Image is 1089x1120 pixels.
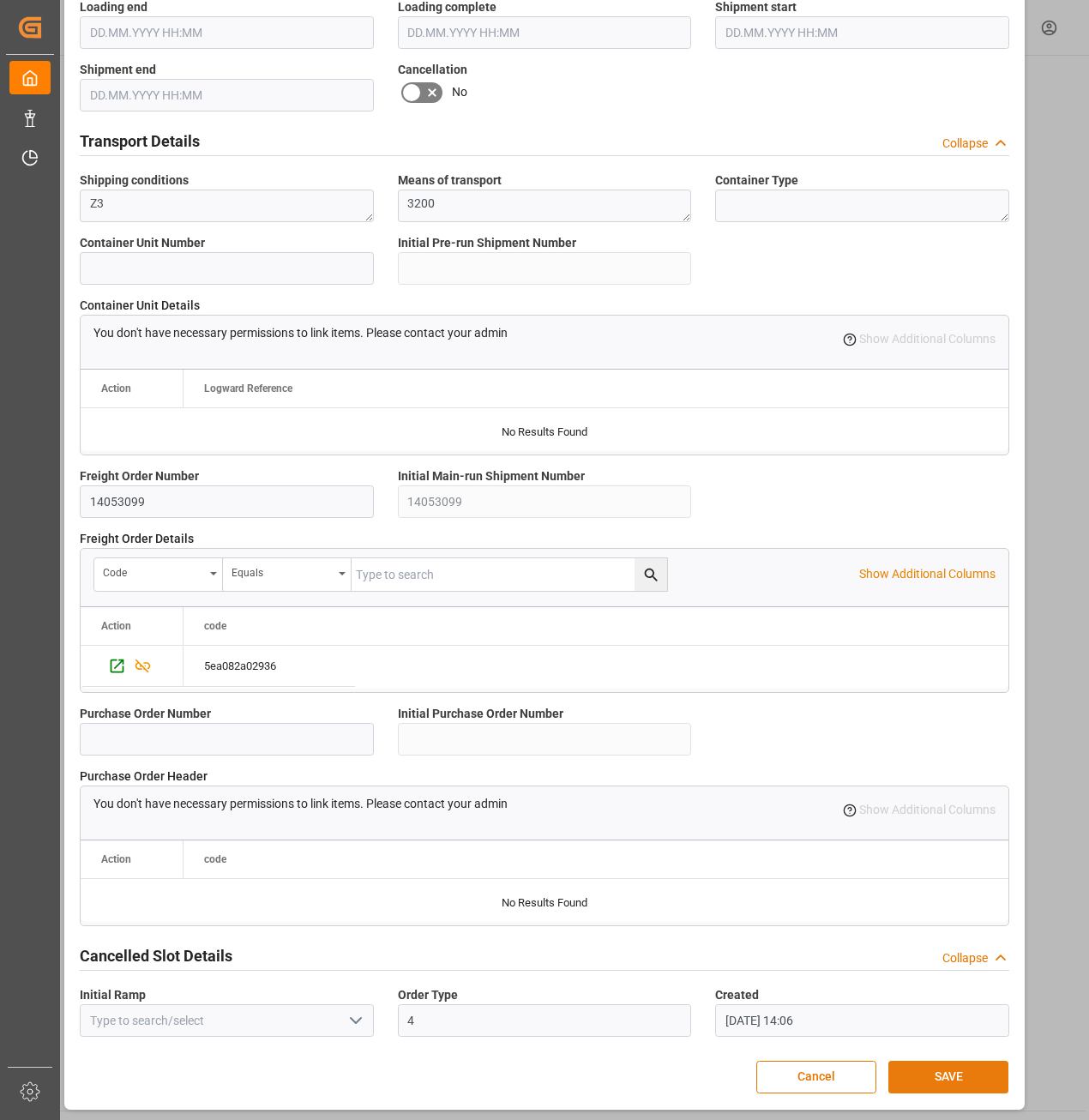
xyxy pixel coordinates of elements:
[80,129,200,153] h2: Transport Details
[859,565,996,583] p: Show Additional Columns
[80,172,189,190] span: Shipping conditions
[204,853,226,865] span: code
[398,172,502,190] span: Means of transport
[398,61,467,79] span: Cancellation
[398,16,692,49] input: DD.MM.YYYY HH:MM
[80,467,199,485] span: Freight Order Number
[398,467,585,485] span: Initial Main-run Shipment Number
[80,530,194,548] span: Freight Order Details
[341,1008,367,1034] button: open menu
[715,16,1009,49] input: DD.MM.YYYY HH:MM
[398,234,576,252] span: Initial Pre-run Shipment Number
[80,768,208,786] span: Purchase Order Header
[184,646,355,687] div: Press SPACE to select this row.
[756,1061,876,1093] button: Cancel
[80,234,205,252] span: Container Unit Number
[80,79,374,111] input: DD.MM.YYYY HH:MM
[103,561,204,581] div: code
[715,1004,1009,1037] input: DD.MM.YYYY HH:MM
[93,324,508,342] p: You don't have necessary permissions to link items. Please contact your admin
[452,83,467,101] span: No
[398,190,692,222] textarea: 3200
[80,190,374,222] textarea: Z3
[81,646,184,687] div: Press SPACE to select this row.
[80,944,232,967] h2: Cancelled Slot Details
[101,382,131,394] div: Action
[635,558,667,591] button: search button
[93,795,508,813] p: You don't have necessary permissions to link items. Please contact your admin
[101,620,131,632] div: Action
[942,949,988,967] div: Collapse
[204,382,292,394] span: Logward Reference
[80,1004,374,1037] input: Type to search/select
[80,16,374,49] input: DD.MM.YYYY HH:MM
[232,561,333,581] div: Equals
[398,986,458,1004] span: Order Type
[223,558,352,591] button: open menu
[80,705,211,723] span: Purchase Order Number
[184,646,355,686] div: 5ea082a02936
[101,853,131,865] div: Action
[888,1061,1008,1093] button: SAVE
[715,172,798,190] span: Container Type
[80,61,156,79] span: Shipment end
[715,986,759,1004] span: Created
[94,558,223,591] button: open menu
[398,705,563,723] span: Initial Purchase Order Number
[80,297,200,315] span: Container Unit Details
[80,986,146,1004] span: Initial Ramp
[204,620,226,632] span: code
[942,135,988,153] div: Collapse
[352,558,667,591] input: Type to search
